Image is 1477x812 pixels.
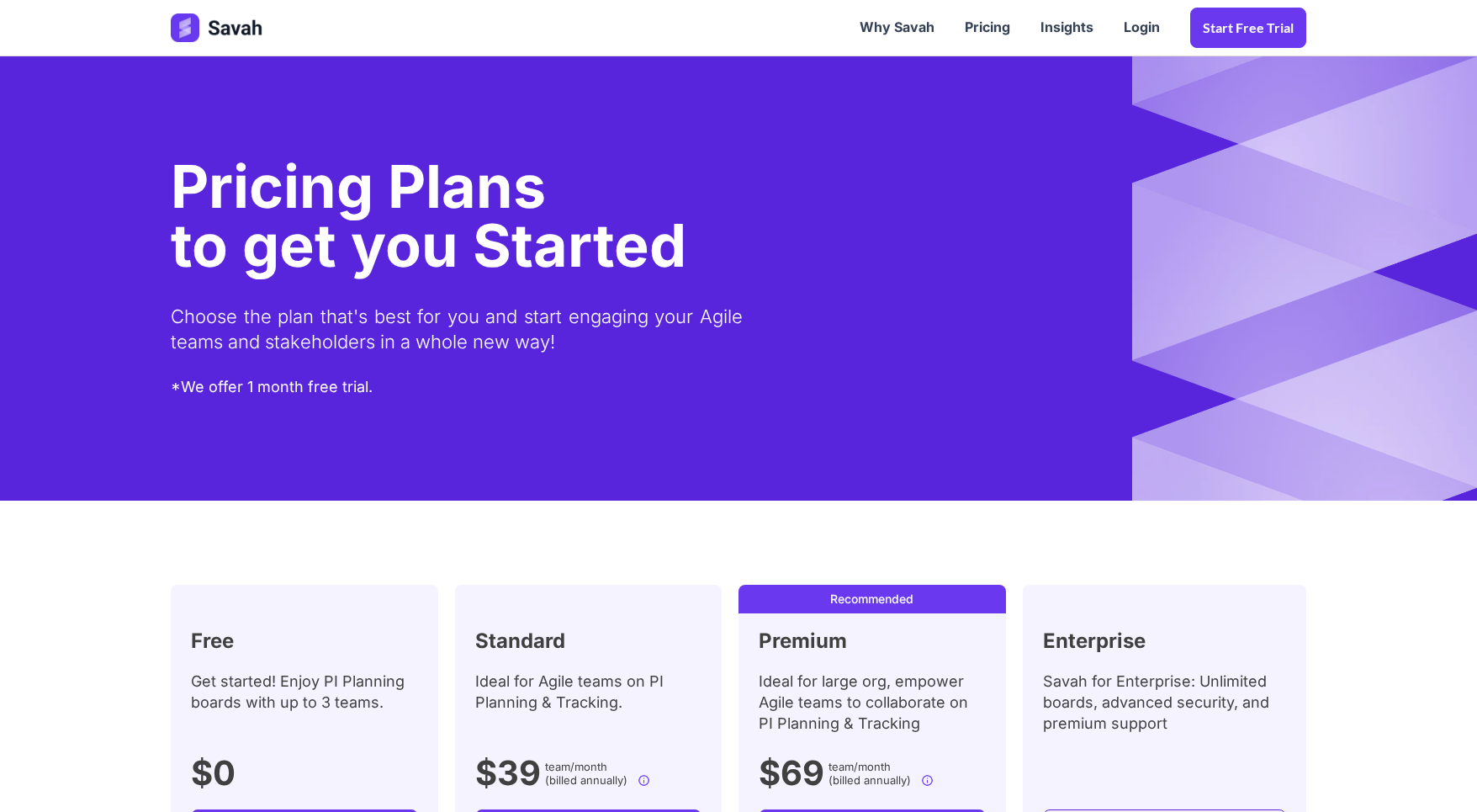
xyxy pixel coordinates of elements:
span: team/month [828,758,891,776]
a: Insights [1025,2,1109,54]
div: Ideal for large org, empower Agile teams to collaborate on PI Planning & Tracking [759,671,986,746]
h1: $39 [475,746,541,800]
div: Choose the plan that's best for you and start engaging your Agile teams and stakeholders in a who... [171,284,743,376]
a: Pricing [950,2,1025,54]
div: Recommended [744,590,1001,608]
a: Why Savah [844,2,950,54]
div: *We offer 1 month free trial. [171,375,373,400]
h2: Enterprise [1043,625,1146,657]
h1: $0 [191,746,236,800]
span: team/month [545,758,607,776]
div: Ideal for Agile teams on PI Planning & Tracking. [475,671,702,746]
div: Pricing Plans [171,149,686,225]
div: Get started! Enjoy PI Planning boards with up to 3 teams. [191,671,418,746]
img: info [638,774,650,787]
img: info [921,774,934,787]
h2: Premium [759,625,847,657]
label: (billed annually) [545,772,627,789]
a: Start Free trial [1190,8,1306,48]
div: Savah for Enterprise: Unlimited boards, advanced security, and premium support [1043,671,1287,746]
span: to get you Started [171,210,686,281]
h1: $69 [759,746,824,800]
h2: Standard [475,625,565,657]
a: Login [1109,2,1175,54]
h2: Free [191,625,234,657]
label: (billed annually) [828,772,911,789]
